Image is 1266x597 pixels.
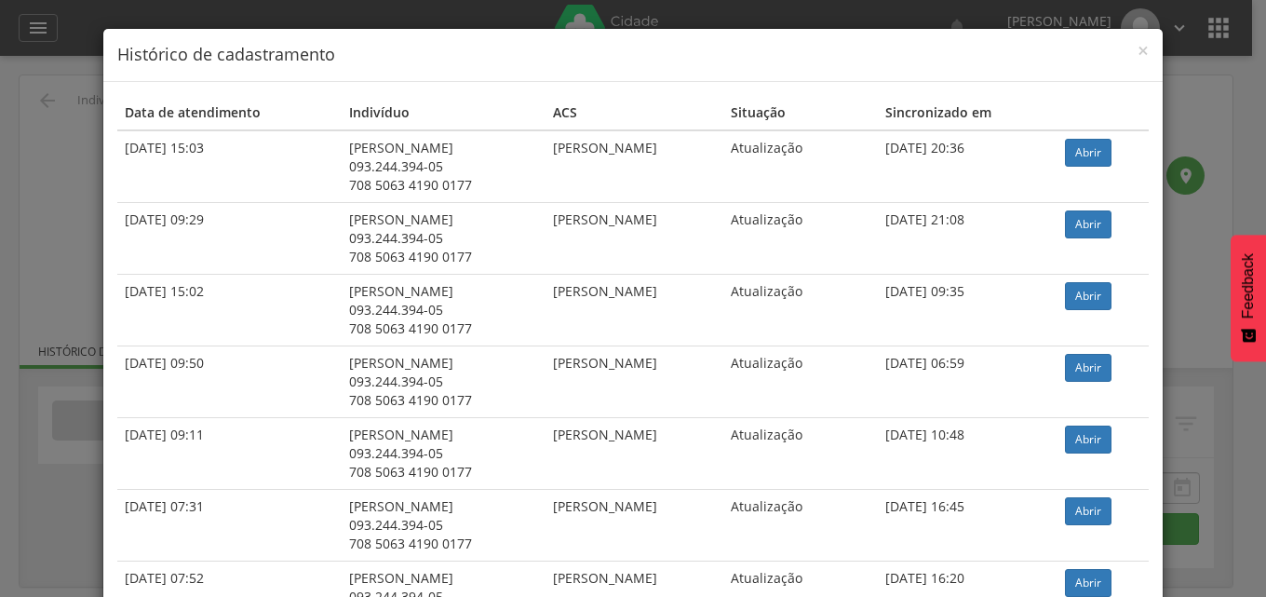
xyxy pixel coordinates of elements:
th: Data de atendimento [117,96,342,130]
div: [PERSON_NAME] [349,282,539,301]
td: [DATE] 20:36 [878,130,1057,203]
td: [DATE] 09:11 [117,417,342,489]
div: 093.244.394-05 [349,229,539,248]
th: ACS [545,96,722,130]
div: 093.244.394-05 [349,301,539,319]
td: [PERSON_NAME] [545,346,722,417]
td: [DATE] 07:31 [117,489,342,561]
div: [PERSON_NAME] [349,354,539,373]
button: Close [1138,41,1149,61]
div: Atualização [731,426,870,444]
a: Abrir [1065,282,1111,310]
div: Atualização [731,354,870,373]
span: Feedback [1240,253,1257,319]
td: [DATE] 10:48 [878,417,1057,489]
td: [PERSON_NAME] [545,489,722,561]
div: [PERSON_NAME] [349,426,539,444]
td: [DATE] 15:03 [117,130,342,203]
th: Sincronizado em [878,96,1057,130]
a: Abrir [1065,139,1111,167]
td: [DATE] 09:29 [117,202,342,274]
div: [PERSON_NAME] [349,497,539,516]
div: 708 5063 4190 0177 [349,535,539,553]
div: [PERSON_NAME] [349,139,539,157]
div: Atualização [731,497,870,516]
span: × [1138,37,1149,63]
div: 093.244.394-05 [349,157,539,176]
td: [PERSON_NAME] [545,130,722,203]
td: [PERSON_NAME] [545,274,722,346]
a: Abrir [1065,497,1111,525]
td: [PERSON_NAME] [545,417,722,489]
th: Indivíduo [342,96,546,130]
td: [DATE] 06:59 [878,346,1057,417]
div: 708 5063 4190 0177 [349,463,539,482]
div: 708 5063 4190 0177 [349,391,539,410]
td: [DATE] 09:35 [878,274,1057,346]
td: [DATE] 15:02 [117,274,342,346]
th: Situação [723,96,878,130]
div: 093.244.394-05 [349,516,539,535]
div: 093.244.394-05 [349,373,539,391]
td: [PERSON_NAME] [545,202,722,274]
div: Atualização [731,210,870,229]
td: [DATE] 09:50 [117,346,342,417]
div: Atualização [731,282,870,301]
div: Atualização [731,139,870,157]
div: 093.244.394-05 [349,444,539,463]
div: 708 5063 4190 0177 [349,248,539,266]
a: Abrir [1065,426,1111,454]
div: Atualização [731,569,870,588]
div: [PERSON_NAME] [349,569,539,588]
a: Abrir [1065,210,1111,238]
a: Abrir [1065,354,1111,382]
td: [DATE] 16:45 [878,489,1057,561]
div: 708 5063 4190 0177 [349,319,539,338]
td: [DATE] 21:08 [878,202,1057,274]
div: 708 5063 4190 0177 [349,176,539,195]
h4: Histórico de cadastramento [117,43,1149,67]
div: [PERSON_NAME] [349,210,539,229]
a: Abrir [1065,569,1111,597]
button: Feedback - Mostrar pesquisa [1231,235,1266,361]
